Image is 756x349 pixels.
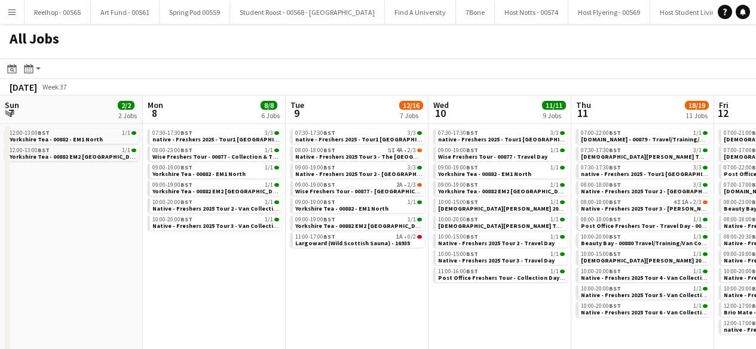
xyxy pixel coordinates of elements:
[609,302,621,310] span: BST
[581,274,746,282] span: Native - Freshers 2025 Tour 4 - Van Collection & Travel Day
[560,149,565,152] span: 1/1
[295,239,410,247] span: Largoward (Wild Scottish Sauna) - 16935
[295,163,422,177] a: 09:00-19:00BST3/3Native - Freshers 2025 Tour 2 - [GEOGRAPHIC_DATA][PERSON_NAME]
[295,165,335,171] span: 09:00-19:00
[295,170,489,178] span: Native - Freshers 2025 Tour 2 - University of St Andrews
[576,100,591,110] span: Thu
[581,135,742,143] span: Trip.com - 00879 - Travel/Training/Van Collection
[323,129,335,137] span: BST
[550,199,559,205] span: 1/1
[685,101,709,110] span: 18/19
[385,1,456,24] button: Find A University
[703,149,708,152] span: 3/3
[693,217,702,223] span: 1/1
[433,198,567,215] div: 10:00-15:00BST1/1[DEMOGRAPHIC_DATA][PERSON_NAME] 2025 Tour 2 - 00848 - Van Collection
[682,199,688,205] span: 1A
[118,101,134,110] span: 2/2
[10,135,103,143] span: Yorkshire Tea - 00882 - EM1 North
[542,101,566,110] span: 11/11
[265,147,273,153] span: 1/1
[290,181,424,198] div: 09:00-19:00BST2A•2/3Wise Freshers Tour - 00877 - [GEOGRAPHIC_DATA][PERSON_NAME]
[396,234,403,240] span: 1A
[433,267,567,285] div: 11:00-16:00BST1/1Post Office Freshers Tour - Collection Day - 00850
[438,250,565,264] a: 10:00-15:00BST1/1Native - Freshers 2025 Tour 3 - Travel Day
[131,131,136,135] span: 1/1
[5,146,139,163] div: 12:00-13:00BST1/1Yorkshire Tea - 00882 EM2 [GEOGRAPHIC_DATA]
[576,181,710,198] div: 08:00-18:00BST3/3Native - Freshers 2025 Tour 2 - [GEOGRAPHIC_DATA][PERSON_NAME]
[550,165,559,171] span: 1/1
[38,129,50,137] span: BST
[576,233,710,250] div: 10:00-20:00BST1/1Beauty Bay - 00880 Travel/Training/Van Collection
[438,205,650,212] span: Lady Garden 2025 Tour 2 - 00848 - Van Collection
[703,131,708,135] span: 1/1
[581,251,621,257] span: 10:00-15:00
[152,170,246,178] span: Yorkshire Tea - 00882 - EM1 North
[581,250,708,264] a: 10:00-15:00BST1/1[DEMOGRAPHIC_DATA][PERSON_NAME] 2025 Tour 2 - 00848 - Travel Day
[581,182,621,188] span: 08:00-18:00
[152,146,279,160] a: 08:00-23:00BST1/1Wise Freshers Tour - 00877 - Collection & Travel Day
[438,129,565,143] a: 07:30-17:30BST3/3native - Freshers 2025 - Tour1 [GEOGRAPHIC_DATA]
[576,285,710,302] div: 10:00-20:00BST1/1Native - Freshers 2025 Tour 5 - Van Collection & Travel Day
[550,234,559,240] span: 1/1
[693,268,702,274] span: 1/1
[3,106,19,120] span: 7
[550,130,559,136] span: 3/3
[581,181,708,194] a: 08:00-18:00BST3/3Native - Freshers 2025 Tour 2 - [GEOGRAPHIC_DATA][PERSON_NAME]
[417,131,422,135] span: 3/3
[433,129,567,146] div: 07:30-17:30BST3/3native - Freshers 2025 - Tour1 [GEOGRAPHIC_DATA]
[576,129,710,146] div: 07:00-22:00BST1/1[DOMAIN_NAME] - 00879 - Travel/Training/Van Collection
[10,129,136,143] a: 12:00-13:00BST1/1Yorkshire Tea - 00882 - EM1 North
[417,200,422,204] span: 1/1
[295,217,335,223] span: 09:00-19:00
[10,147,50,153] span: 12:00-13:00
[568,1,650,24] button: Host Flyering - 00569
[609,181,621,189] span: BST
[289,106,304,120] span: 9
[295,234,422,240] div: •
[408,182,416,188] span: 2/3
[265,199,273,205] span: 1/1
[295,181,422,194] a: 09:00-19:00BST2A•2/3Wise Freshers Tour - 00877 - [GEOGRAPHIC_DATA][PERSON_NAME]
[693,251,702,257] span: 1/1
[323,198,335,206] span: BST
[408,165,416,171] span: 3/3
[295,130,335,136] span: 07:30-17:30
[433,100,449,110] span: Wed
[10,130,50,136] span: 12:00-13:00
[703,287,708,291] span: 1/1
[180,146,192,154] span: BST
[295,187,482,195] span: Wise Freshers Tour - 00877 - St Andrews University
[456,1,495,24] button: 7Bone
[295,205,388,212] span: Yorkshire Tea - 00882 - EM1 North
[693,303,702,309] span: 1/1
[703,218,708,221] span: 1/1
[152,163,279,177] a: 09:00-19:00BST1/1Yorkshire Tea - 00882 - EM1 North
[408,199,416,205] span: 1/1
[323,233,335,240] span: BST
[152,129,279,143] a: 07:30-17:30BST3/3native - Freshers 2025 - Tour1 [GEOGRAPHIC_DATA]
[438,274,579,282] span: Post Office Freshers Tour - Collection Day - 00850
[581,303,621,309] span: 10:00-20:00
[703,304,708,308] span: 1/1
[438,182,478,188] span: 09:00-19:00
[609,215,621,223] span: BST
[495,1,568,24] button: Host Notts - 00574
[560,270,565,273] span: 1/1
[703,183,708,187] span: 3/3
[438,268,478,274] span: 11:00-16:00
[274,149,279,152] span: 1/1
[433,233,567,250] div: 10:00-15:00BST1/1Native - Freshers 2025 Tour 2 - Travel Day
[609,285,621,292] span: BST
[438,163,565,177] a: 09:00-19:00BST1/1Yorkshire Tea - 00882 - EM1 North
[295,233,422,246] a: 11:00-17:00BST1A•0/2Largoward (Wild Scottish Sauna) - 16935
[574,106,591,120] span: 11
[717,106,729,120] span: 12
[581,291,746,299] span: Native - Freshers 2025 Tour 5 - Van Collection & Travel Day
[466,181,478,189] span: BST
[466,198,478,206] span: BST
[609,233,621,240] span: BST
[703,200,708,204] span: 2/3
[274,200,279,204] span: 1/1
[295,234,335,240] span: 11:00-17:00
[581,233,708,246] a: 10:00-20:00BST1/1Beauty Bay - 00880 Travel/Training/Van Collection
